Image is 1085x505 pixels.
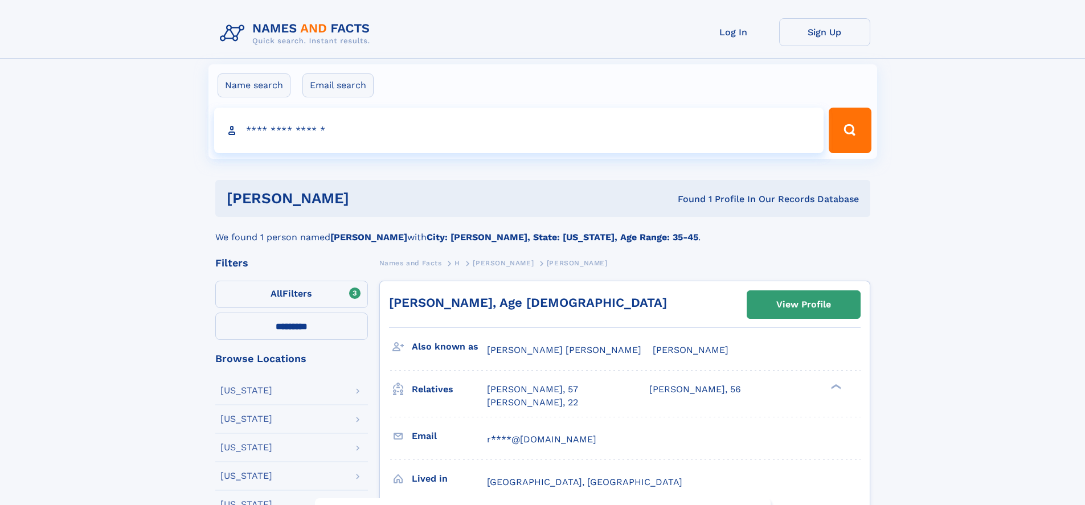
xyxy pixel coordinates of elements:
span: [PERSON_NAME] [653,344,728,355]
div: We found 1 person named with . [215,217,870,244]
h1: [PERSON_NAME] [227,191,514,206]
a: [PERSON_NAME], 57 [487,383,578,396]
input: search input [214,108,824,153]
div: Browse Locations [215,354,368,364]
span: H [455,259,460,267]
div: Filters [215,258,368,268]
a: [PERSON_NAME] [473,256,534,270]
a: [PERSON_NAME], Age [DEMOGRAPHIC_DATA] [389,295,667,310]
span: [PERSON_NAME] [473,259,534,267]
div: ❯ [828,383,842,391]
b: City: [PERSON_NAME], State: [US_STATE], Age Range: 35-45 [427,232,698,243]
a: Sign Up [779,18,870,46]
label: Name search [218,73,290,97]
span: [PERSON_NAME] [PERSON_NAME] [487,344,641,355]
div: View Profile [776,291,831,318]
div: [US_STATE] [220,443,272,452]
a: Log In [688,18,779,46]
div: Found 1 Profile In Our Records Database [513,193,859,206]
span: All [271,288,282,299]
span: [PERSON_NAME] [547,259,608,267]
div: [US_STATE] [220,414,272,424]
img: Logo Names and Facts [215,18,379,49]
label: Email search [302,73,374,97]
h3: Also known as [412,337,487,356]
a: [PERSON_NAME], 56 [649,383,741,396]
h3: Relatives [412,380,487,399]
button: Search Button [829,108,871,153]
a: [PERSON_NAME], 22 [487,396,578,409]
span: [GEOGRAPHIC_DATA], [GEOGRAPHIC_DATA] [487,477,682,487]
label: Filters [215,281,368,308]
a: H [455,256,460,270]
div: [US_STATE] [220,471,272,481]
h3: Email [412,426,487,446]
a: View Profile [747,291,860,318]
div: [US_STATE] [220,386,272,395]
h3: Lived in [412,469,487,488]
b: [PERSON_NAME] [330,232,407,243]
a: Names and Facts [379,256,442,270]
